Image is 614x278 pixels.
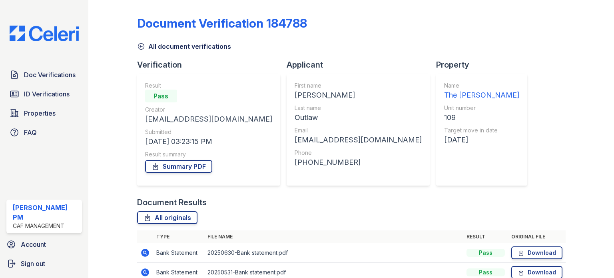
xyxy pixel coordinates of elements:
[204,230,463,243] th: File name
[145,82,272,90] div: Result
[6,67,82,83] a: Doc Verifications
[444,126,519,134] div: Target move in date
[3,256,85,272] a: Sign out
[13,222,79,230] div: CAF Management
[6,86,82,102] a: ID Verifications
[145,114,272,125] div: [EMAIL_ADDRESS][DOMAIN_NAME]
[295,82,422,90] div: First name
[137,16,307,30] div: Document Verification 184788
[295,149,422,157] div: Phone
[511,246,562,259] a: Download
[21,259,45,268] span: Sign out
[444,90,519,101] div: The [PERSON_NAME]
[137,59,287,70] div: Verification
[24,89,70,99] span: ID Verifications
[295,112,422,123] div: Outlaw
[145,136,272,147] div: [DATE] 03:23:15 PM
[466,268,505,276] div: Pass
[153,230,204,243] th: Type
[295,134,422,146] div: [EMAIL_ADDRESS][DOMAIN_NAME]
[13,203,79,222] div: [PERSON_NAME] PM
[295,90,422,101] div: [PERSON_NAME]
[24,128,37,137] span: FAQ
[137,42,231,51] a: All document verifications
[145,90,177,102] div: Pass
[444,82,519,90] div: Name
[145,128,272,136] div: Submitted
[21,240,46,249] span: Account
[508,230,566,243] th: Original file
[444,82,519,101] a: Name The [PERSON_NAME]
[287,59,436,70] div: Applicant
[145,160,212,173] a: Summary PDF
[295,104,422,112] div: Last name
[204,243,463,263] td: 20250630-Bank statement.pdf
[444,134,519,146] div: [DATE]
[444,104,519,112] div: Unit number
[436,59,534,70] div: Property
[295,157,422,168] div: [PHONE_NUMBER]
[145,106,272,114] div: Creator
[137,197,207,208] div: Document Results
[444,112,519,123] div: 109
[3,236,85,252] a: Account
[6,105,82,121] a: Properties
[295,126,422,134] div: Email
[466,249,505,257] div: Pass
[145,150,272,158] div: Result summary
[24,70,76,80] span: Doc Verifications
[153,243,204,263] td: Bank Statement
[3,26,85,41] img: CE_Logo_Blue-a8612792a0a2168367f1c8372b55b34899dd931a85d93a1a3d3e32e68fde9ad4.png
[6,124,82,140] a: FAQ
[463,230,508,243] th: Result
[24,108,56,118] span: Properties
[137,211,197,224] a: All originals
